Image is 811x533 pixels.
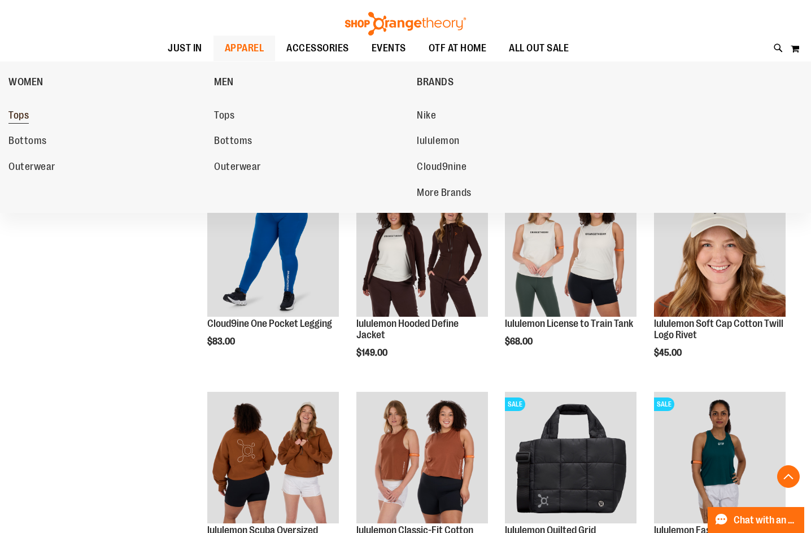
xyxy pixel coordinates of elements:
img: Main view of 2024 Convention lululemon Soft Cap Cotton Twill Logo Rivet [654,185,786,317]
span: APPAREL [225,36,264,61]
a: Main view of lululemon Womens Scuba Oversized Funnel Neck [207,392,339,525]
div: product [648,180,791,387]
span: lululemon [417,135,460,149]
span: Tops [8,110,29,124]
a: Main view of 2024 Convention lululemon Hooded Define Jacket [356,185,488,318]
a: lululemon Classic-Fit Cotton Blend Tank [356,392,488,525]
span: Outerwear [214,161,261,175]
span: Bottoms [8,135,47,149]
span: Bottoms [214,135,252,149]
button: Back To Top [777,465,800,488]
span: SALE [654,397,674,411]
img: Main view of 2024 Convention lululemon Hooded Define Jacket [356,185,488,317]
span: SALE [505,397,525,411]
a: Main view of 2024 Convention lululemon License to Train [505,185,636,318]
span: Cloud9nine [417,161,466,175]
span: $149.00 [356,348,389,358]
a: Cloud9ine One Pocket Legging [207,318,332,329]
img: Cloud9ine One Pocket Legging [207,185,339,317]
a: lululemon Quilted Grid CrossbodySALE [505,392,636,525]
span: Chat with an Expert [734,515,797,526]
span: Outerwear [8,161,55,175]
span: OTF AT HOME [429,36,487,61]
img: Shop Orangetheory [343,12,468,36]
a: Main view of 2024 Convention lululemon Soft Cap Cotton Twill Logo Rivet [654,185,786,318]
span: MEN [214,76,234,90]
span: ACCESSORIES [286,36,349,61]
a: lululemon License to Train Tank [505,318,633,329]
span: JUST IN [168,36,202,61]
span: BRANDS [417,76,454,90]
span: $45.00 [654,348,683,358]
span: Tops [214,110,234,124]
span: EVENTS [372,36,406,61]
img: Main view of 2024 August lululemon Fast and Free Race Length Tank [654,392,786,523]
img: lululemon Classic-Fit Cotton Blend Tank [356,392,488,523]
button: Chat with an Expert [708,507,805,533]
a: lululemon Hooded Define Jacket [356,318,459,340]
a: lululemon Soft Cap Cotton Twill Logo Rivet [654,318,783,340]
a: Main view of 2024 August lululemon Fast and Free Race Length TankSALE [654,392,786,525]
span: More Brands [417,187,472,201]
div: product [202,180,345,375]
img: Main view of lululemon Womens Scuba Oversized Funnel Neck [207,392,339,523]
img: lululemon Quilted Grid Crossbody [505,392,636,523]
span: WOMEN [8,76,43,90]
a: Cloud9ine One Pocket Legging [207,185,339,318]
img: Main view of 2024 Convention lululemon License to Train [505,185,636,317]
div: product [499,180,642,375]
span: ALL OUT SALE [509,36,569,61]
div: product [351,180,494,387]
span: $68.00 [505,337,534,347]
span: Nike [417,110,436,124]
span: $83.00 [207,337,237,347]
